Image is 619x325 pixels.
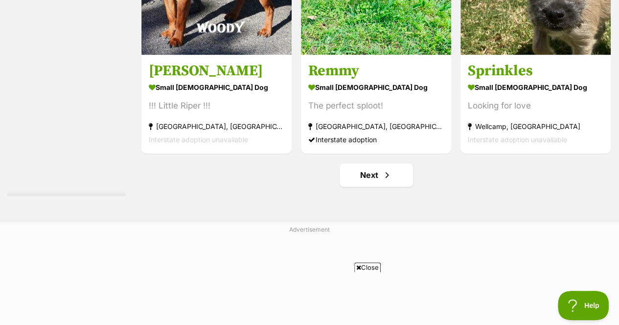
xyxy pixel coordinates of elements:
div: Interstate adoption [308,133,444,146]
div: Looking for love [468,99,603,112]
iframe: Advertisement [132,276,488,320]
span: Close [354,262,381,272]
a: [PERSON_NAME] small [DEMOGRAPHIC_DATA] Dog !!! Little Riper !!! [GEOGRAPHIC_DATA], [GEOGRAPHIC_DA... [141,54,292,153]
strong: small [DEMOGRAPHIC_DATA] Dog [468,80,603,94]
strong: small [DEMOGRAPHIC_DATA] Dog [149,80,284,94]
div: !!! Little Riper !!! [149,99,284,112]
iframe: Help Scout Beacon - Open [558,291,609,320]
span: Interstate adoption unavailable [149,135,248,144]
a: Remmy small [DEMOGRAPHIC_DATA] Dog The perfect sploot! [GEOGRAPHIC_DATA], [GEOGRAPHIC_DATA] Inter... [301,54,451,153]
h3: Remmy [308,62,444,80]
h3: [PERSON_NAME] [149,62,284,80]
strong: [GEOGRAPHIC_DATA], [GEOGRAPHIC_DATA] [149,120,284,133]
a: Sprinkles small [DEMOGRAPHIC_DATA] Dog Looking for love Wellcamp, [GEOGRAPHIC_DATA] Interstate ad... [460,54,611,153]
strong: small [DEMOGRAPHIC_DATA] Dog [308,80,444,94]
strong: [GEOGRAPHIC_DATA], [GEOGRAPHIC_DATA] [308,120,444,133]
h3: Sprinkles [468,62,603,80]
span: Interstate adoption unavailable [468,135,567,144]
strong: Wellcamp, [GEOGRAPHIC_DATA] [468,120,603,133]
div: The perfect sploot! [308,99,444,112]
a: Next page [340,163,413,187]
nav: Pagination [140,163,612,187]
